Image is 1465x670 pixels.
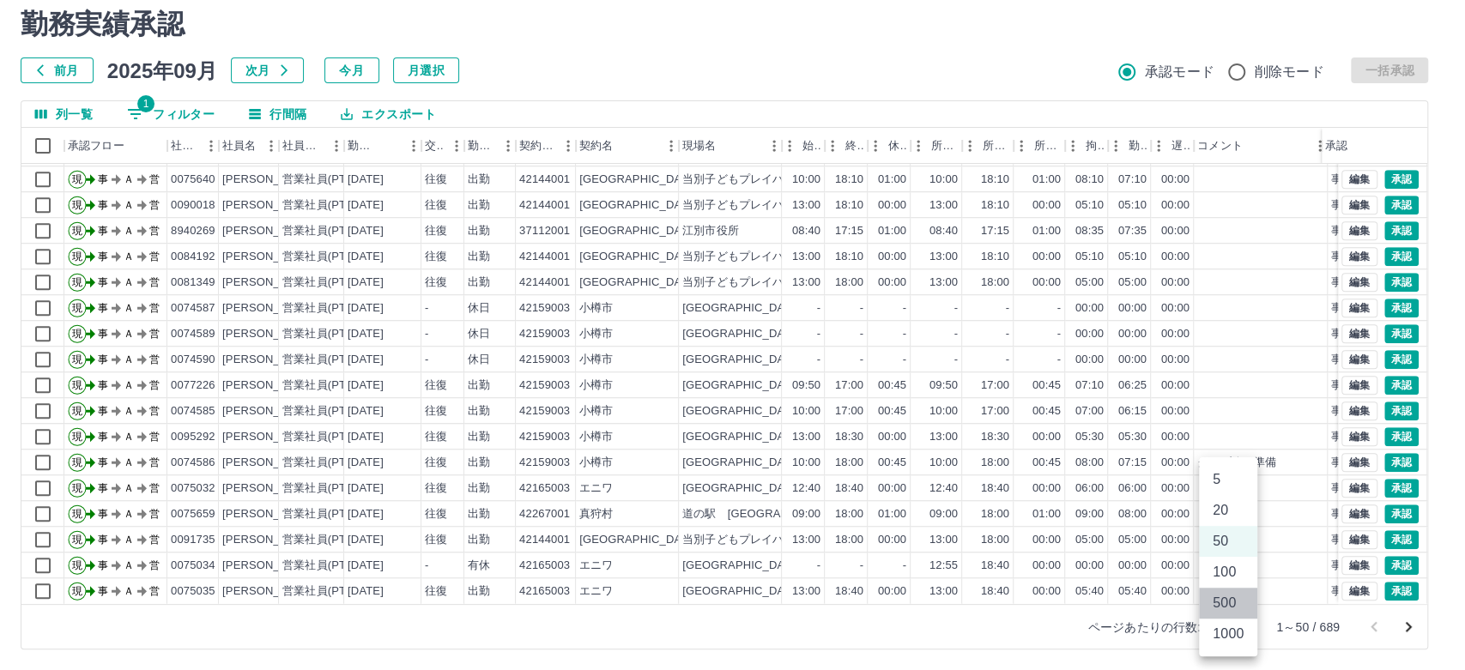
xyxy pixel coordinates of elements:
[1199,526,1257,557] li: 50
[1199,464,1257,495] li: 5
[1199,557,1257,588] li: 100
[1199,495,1257,526] li: 20
[1199,619,1257,649] li: 1000
[1199,588,1257,619] li: 500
